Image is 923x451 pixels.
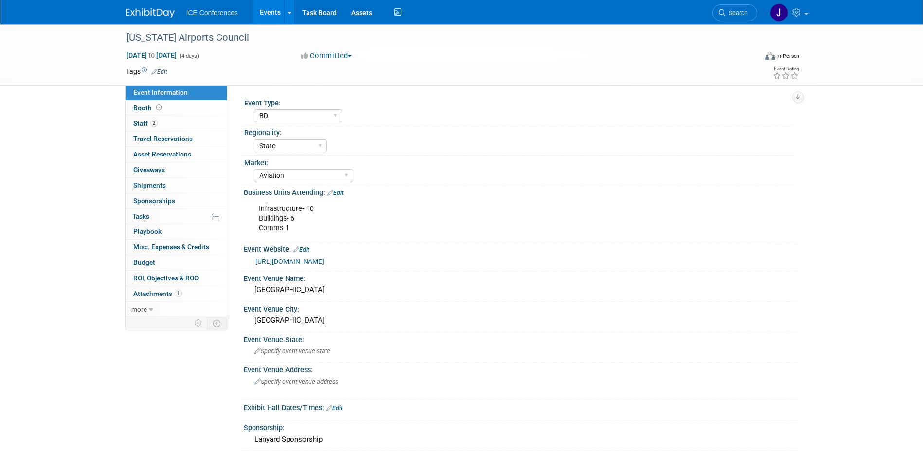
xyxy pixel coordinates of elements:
span: Search [725,9,748,17]
span: [DATE] [DATE] [126,51,177,60]
span: 1 [175,290,182,297]
div: Event Venue Address: [244,363,797,375]
td: Toggle Event Tabs [207,317,227,330]
span: Shipments [133,181,166,189]
span: Booth not reserved yet [154,104,163,111]
span: Travel Reservations [133,135,193,142]
div: Event Website: [244,242,797,255]
a: Travel Reservations [126,131,227,146]
span: Staff [133,120,158,127]
img: ExhibitDay [126,8,175,18]
a: Giveaways [126,162,227,177]
div: In-Person [777,52,799,60]
span: Specify event venue address [254,378,338,385]
a: Tasks [126,209,227,224]
div: [US_STATE] Airports Council [123,29,742,47]
div: Lanyard Sponsorship [251,432,790,447]
a: Edit [327,190,344,196]
a: Asset Reservations [126,147,227,162]
a: Edit [151,69,167,75]
td: Tags [126,67,167,76]
a: Edit [326,405,343,412]
span: Giveaways [133,166,165,173]
div: Event Format [700,51,800,65]
div: Event Venue Name: [244,271,797,283]
a: Booth [126,101,227,116]
div: Business Units Attending: [244,185,797,198]
a: ROI, Objectives & ROO [126,271,227,286]
a: Edit [293,246,309,253]
span: Specify event venue state [254,347,330,355]
span: Attachments [133,290,182,297]
div: [GEOGRAPHIC_DATA] [251,282,790,297]
span: Sponsorships [133,197,175,205]
span: ROI, Objectives & ROO [133,274,199,282]
span: Tasks [132,212,149,220]
span: Event Information [133,88,188,96]
a: Sponsorships [126,193,227,208]
span: ICE Conferences [186,9,238,17]
img: Format-Inperson.png [765,52,775,60]
span: more [131,305,147,313]
div: Infrastructure- 10 Buildings- 6 Comms-1 [252,199,690,238]
div: Exhibit Hall Dates/Times: [244,400,797,413]
a: Shipments [126,178,227,193]
span: Playbook [133,227,162,235]
span: (4 days) [179,53,199,59]
button: Committed [298,51,356,61]
a: Misc. Expenses & Credits [126,240,227,255]
div: Event Rating [773,67,799,71]
div: Event Venue City: [244,302,797,314]
span: Budget [133,259,155,266]
span: Misc. Expenses & Credits [133,243,209,251]
div: Regionality: [244,125,793,138]
a: Playbook [126,224,227,239]
img: Jessica Villanueva [770,3,788,22]
span: Booth [133,104,163,112]
span: Asset Reservations [133,150,191,158]
a: Search [712,4,757,21]
div: Sponsorship: [244,420,797,433]
a: [URL][DOMAIN_NAME] [255,258,324,265]
div: Event Venue State: [244,332,797,345]
a: Attachments1 [126,286,227,301]
span: 2 [150,120,158,127]
span: to [147,52,156,59]
td: Personalize Event Tab Strip [190,317,207,330]
a: more [126,302,227,317]
a: Budget [126,255,227,270]
a: Staff2 [126,116,227,131]
div: Event Type: [244,96,793,108]
div: Market: [244,156,793,168]
a: Event Information [126,85,227,100]
div: [GEOGRAPHIC_DATA] [251,313,790,328]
